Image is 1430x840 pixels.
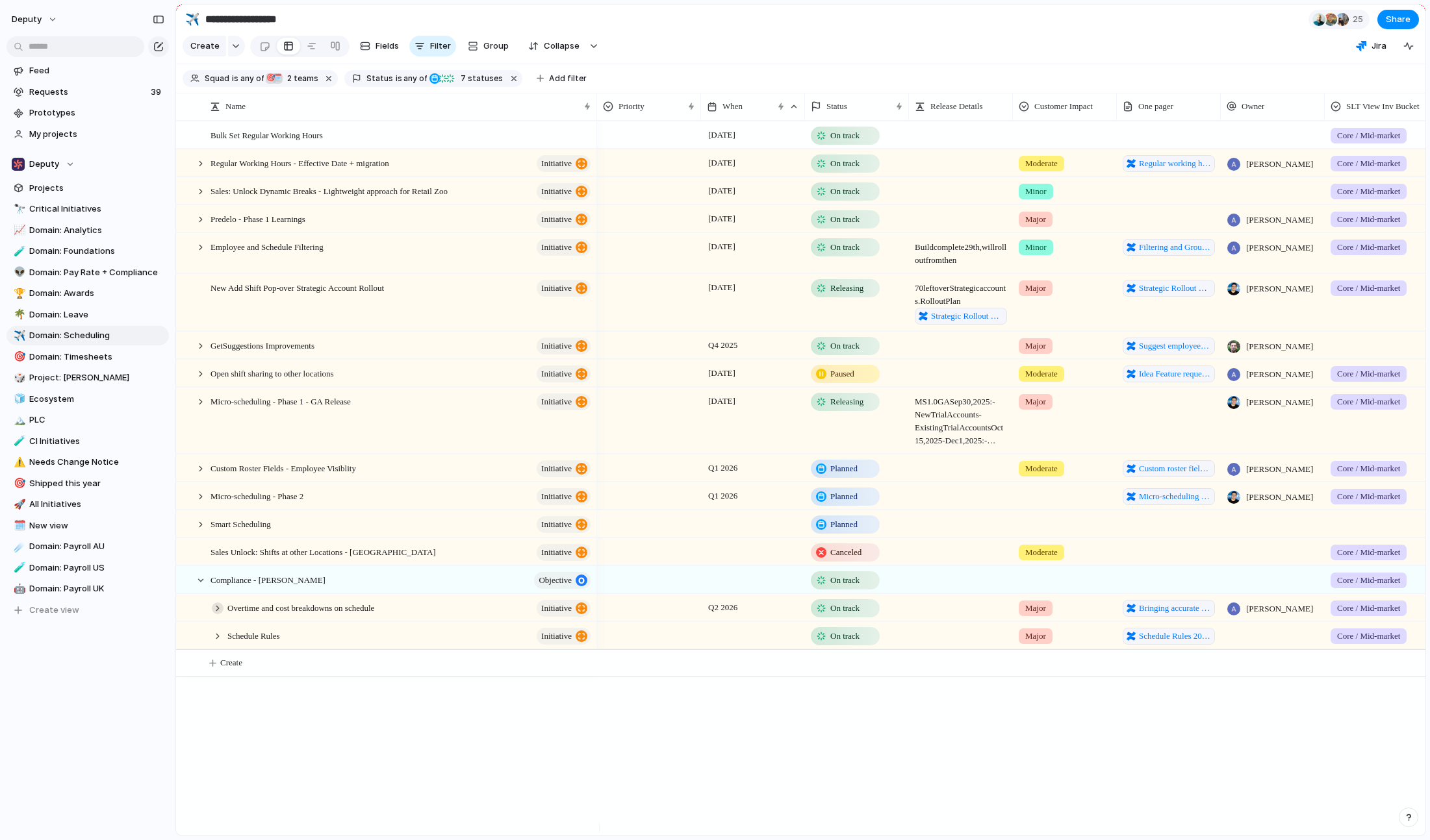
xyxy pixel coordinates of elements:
div: 🔭 [14,202,23,217]
span: Core / Mid-market [1337,241,1400,254]
span: Micro-scheduling Post GA Feature Development List [1139,490,1211,503]
span: initiative [541,182,572,201]
a: ☄️Domain: Payroll AU [6,537,169,556]
span: On track [830,574,860,587]
button: isany of [393,71,430,86]
button: Add filter [529,69,594,88]
span: initiative [541,515,572,534]
button: initiative [537,365,591,382]
span: [DATE] [705,239,739,254]
button: ✈️ [12,329,25,342]
span: Domain: Analytics [29,224,164,237]
span: Core / Mid-market [1337,462,1400,475]
span: initiative [541,460,572,478]
a: Strategic Rollout Plan for Add Shift Popover [1123,280,1215,297]
div: ⚠️ [14,455,23,470]
div: ✈️Domain: Scheduling [6,326,169,345]
span: Core / Mid-market [1337,185,1400,198]
span: Q1 2026 [705,488,741,504]
button: 🎯 [12,477,25,490]
span: On track [830,602,860,615]
span: Needs Change Notice [29,456,164,469]
a: 🔭Critical Initiatives [6,199,169,219]
span: any of [238,73,264,84]
span: Major [1025,340,1046,352]
button: 🏆 [12,287,25,300]
span: Releasing [830,282,863,295]
div: ☄️ [14,539,23,554]
span: initiative [541,488,572,506]
button: 🚀 [12,498,25,511]
div: 🗓️ [272,73,283,84]
span: initiative [541,543,572,562]
div: 👽Domain: Pay Rate + Compliance [6,263,169,282]
div: 🗓️ [14,518,23,533]
span: Create [220,656,242,669]
span: Deputy [29,158,59,171]
span: Squad [205,73,229,84]
a: 🎯Shipped this year [6,474,169,493]
span: [PERSON_NAME] [1246,340,1313,353]
button: 🗓️ [12,519,25,532]
span: Core / Mid-market [1337,490,1400,503]
span: Status [826,100,847,113]
span: statuses [457,73,503,84]
span: [DATE] [705,393,739,409]
div: 🎲 [14,371,23,386]
span: Group [483,40,509,53]
span: Name [225,100,246,113]
button: Share [1377,10,1419,29]
a: Regular working hours 2.0 pre-migration improvements [1123,155,1215,172]
span: initiative [541,599,572,617]
button: initiative [537,393,591,410]
div: 🧪Domain: Foundations [6,241,169,261]
span: Regular working hours 2.0 pre-migration improvements [1139,157,1211,170]
a: Strategic Rollout Plan for Add Shift Popover [915,308,1007,325]
span: Core / Mid-market [1337,213,1400,226]
a: Projects [6,179,169,198]
span: Q2 2026 [705,600,741,615]
span: [PERSON_NAME] [1246,158,1313,171]
span: PLC [29,414,164,426]
a: Idea Feature request Shift sharing to other locations within the business [1123,365,1215,382]
span: Regular Working Hours - Effective Date + migration [211,155,389,170]
button: 🤖 [12,582,25,595]
div: 📈 [14,223,23,238]
span: Add filter [549,73,587,84]
span: Feed [29,64,164,77]
a: Schedule Rules 2025 - Unified Rules Engine [1123,628,1215,645]
div: 🎯 [14,476,23,491]
span: Planned [830,490,858,503]
span: Paused [830,367,854,380]
button: 🔭 [12,203,25,216]
span: On track [830,340,860,352]
button: ✈️ [182,9,203,30]
span: [DATE] [705,365,739,381]
a: 🗓️New view [6,516,169,536]
span: deputy [12,13,42,26]
span: Domain: Foundations [29,245,164,258]
button: 7 statuses [428,71,505,86]
span: Major [1025,602,1046,615]
span: Minor [1025,185,1047,198]
span: [PERSON_NAME] [1246,214,1313,227]
div: 🤖 [14,582,23,597]
span: Strategic Rollout Plan for Add Shift Popover [931,310,1003,323]
span: Domain: Leave [29,308,164,321]
a: 🤖Domain: Payroll UK [6,579,169,599]
span: One pager [1138,100,1173,113]
a: Requests39 [6,82,169,102]
span: Create [190,40,220,53]
a: 🎲Project: [PERSON_NAME] [6,368,169,388]
button: initiative [537,239,591,256]
span: Custom Roster Fields - Employee Visiblity [211,460,356,475]
a: 🏔️PLC [6,410,169,430]
span: Schedule Rules 2025 - Unified Rules Engine [1139,630,1211,643]
a: 🧪CI Initiatives [6,432,169,451]
a: Custom roster fields - Team member visiblity [1123,460,1215,477]
button: 🧪 [12,562,25,574]
span: initiative [541,238,572,256]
